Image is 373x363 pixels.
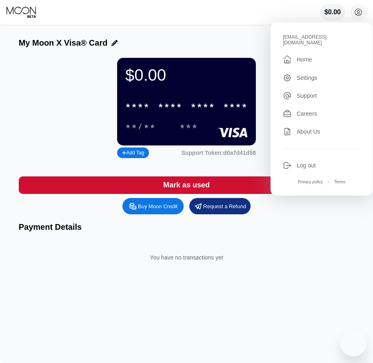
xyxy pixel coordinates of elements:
[297,75,317,81] div: Settings
[283,109,360,118] div: Careers
[283,127,360,136] div: About Us
[297,128,320,135] div: About Us
[334,180,345,184] div: Terms
[189,198,251,214] div: Request a Refund
[298,180,323,184] div: Privacy policy
[283,161,360,170] div: Log out
[163,180,210,190] div: Mark as used
[117,147,149,158] div: Add Tag
[181,150,256,156] div: Support Token: d0a7d41d58
[122,150,144,156] div: Add Tag
[19,38,108,48] div: My Moon X Visa® Card
[297,92,317,99] div: Support
[283,55,360,64] div: Home
[19,176,355,194] div: Mark as used
[283,55,292,64] div: 
[19,222,355,232] div: Payment Details
[25,246,348,269] div: You have no transactions yet
[125,66,248,84] div: $0.00
[283,34,360,46] div: [EMAIL_ADDRESS][DOMAIN_NAME]
[138,203,178,210] div: Buy Moon Credit
[297,56,312,63] div: Home
[320,4,345,20] div: $0.00
[297,162,316,169] div: Log out
[297,110,317,117] div: Careers
[324,9,341,16] div: $0.00
[340,330,366,356] iframe: Button to launch messaging window
[181,150,256,156] div: Support Token:d0a7d41d58
[203,203,246,210] div: Request a Refund
[122,198,184,214] div: Buy Moon Credit
[283,73,360,82] div: Settings
[283,91,360,100] div: Support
